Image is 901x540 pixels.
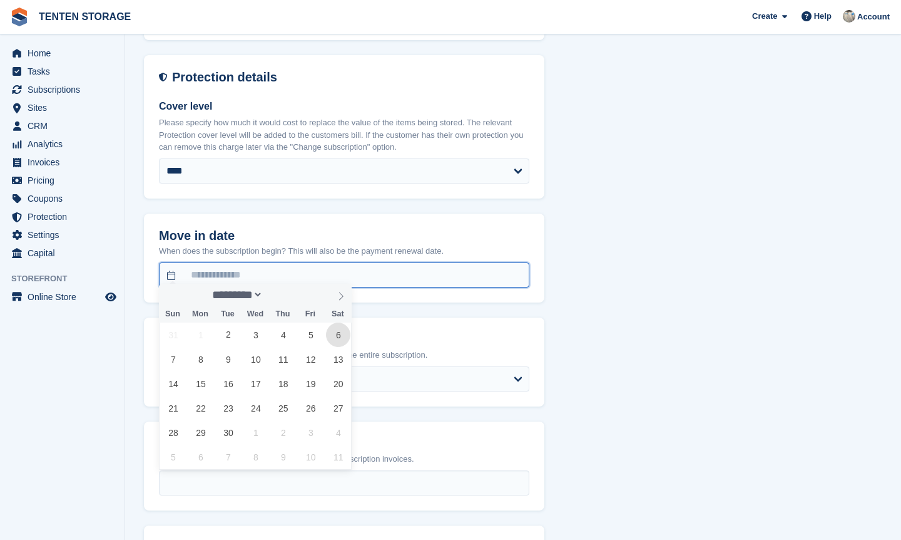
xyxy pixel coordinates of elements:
a: menu [6,44,118,62]
span: Settings [28,226,103,244]
span: Sun [159,310,186,318]
span: Home [28,44,103,62]
a: menu [6,153,118,171]
span: October 7, 2025 [216,445,240,469]
span: September 7, 2025 [161,347,185,371]
span: Thu [269,310,297,318]
span: Protection [28,208,103,226]
p: Please specify how much it would cost to replace the value of the items being stored. The relevan... [159,117,529,153]
span: Subscriptions [28,81,103,98]
span: Account [857,11,890,23]
a: menu [6,135,118,153]
span: September 22, 2025 [188,396,213,420]
span: September 9, 2025 [216,347,240,371]
span: September 15, 2025 [188,371,213,396]
span: Sites [28,99,103,117]
span: September 13, 2025 [326,347,350,371]
span: October 9, 2025 [271,445,295,469]
a: menu [6,226,118,244]
label: Cover level [159,99,529,114]
a: Preview store [103,289,118,304]
span: Pricing [28,172,103,189]
h2: Protection details [172,70,529,85]
span: Help [814,10,832,23]
span: Storefront [11,273,125,285]
img: Luke [843,10,855,23]
span: October 11, 2025 [326,445,350,469]
span: October 2, 2025 [271,420,295,445]
a: menu [6,99,118,117]
span: September 30, 2025 [216,420,240,445]
span: September 21, 2025 [161,396,185,420]
span: Tue [214,310,242,318]
span: September 18, 2025 [271,371,295,396]
span: October 3, 2025 [298,420,323,445]
span: October 5, 2025 [161,445,185,469]
span: Analytics [28,135,103,153]
a: menu [6,63,118,80]
a: menu [6,81,118,98]
span: September 25, 2025 [271,396,295,420]
span: CRM [28,117,103,135]
a: TENTEN STORAGE [34,6,136,27]
span: September 3, 2025 [243,323,268,347]
input: Year [263,288,302,301]
span: September 6, 2025 [326,323,350,347]
span: Fri [297,310,324,318]
a: menu [6,244,118,262]
span: October 8, 2025 [243,445,268,469]
span: Invoices [28,153,103,171]
span: September 14, 2025 [161,371,185,396]
span: September 20, 2025 [326,371,350,396]
span: October 4, 2025 [326,420,350,445]
a: menu [6,208,118,226]
span: Capital [28,244,103,262]
span: September 19, 2025 [298,371,323,396]
span: August 31, 2025 [161,323,185,347]
span: September 4, 2025 [271,323,295,347]
p: When does the subscription begin? This will also be the payment renewal date. [159,245,529,257]
a: menu [6,288,118,306]
a: menu [6,190,118,207]
span: September 10, 2025 [243,347,268,371]
h2: Move in date [159,229,529,243]
select: Month [208,288,263,301]
span: September 2, 2025 [216,323,240,347]
span: September 8, 2025 [188,347,213,371]
span: Online Store [28,288,103,306]
span: Tasks [28,63,103,80]
span: September 11, 2025 [271,347,295,371]
span: October 10, 2025 [298,445,323,469]
span: September 23, 2025 [216,396,240,420]
a: menu [6,172,118,189]
span: Create [752,10,777,23]
span: September 1, 2025 [188,323,213,347]
span: September 27, 2025 [326,396,350,420]
span: September 26, 2025 [298,396,323,420]
span: September 29, 2025 [188,420,213,445]
span: September 24, 2025 [243,396,268,420]
span: September 12, 2025 [298,347,323,371]
img: stora-icon-8386f47178a22dfd0bd8f6a31ec36ba5ce8667c1dd55bd0f319d3a0aa187defe.svg [10,8,29,26]
a: menu [6,117,118,135]
span: Sat [324,310,352,318]
span: September 28, 2025 [161,420,185,445]
span: October 1, 2025 [243,420,268,445]
span: Wed [242,310,269,318]
span: October 6, 2025 [188,445,213,469]
span: September 17, 2025 [243,371,268,396]
span: September 16, 2025 [216,371,240,396]
span: Mon [186,310,214,318]
span: Coupons [28,190,103,207]
span: September 5, 2025 [298,323,323,347]
img: insurance-details-icon-731ffda60807649b61249b889ba3c5e2b5c27d34e2e1fb37a309f0fde93ff34a.svg [159,70,167,85]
